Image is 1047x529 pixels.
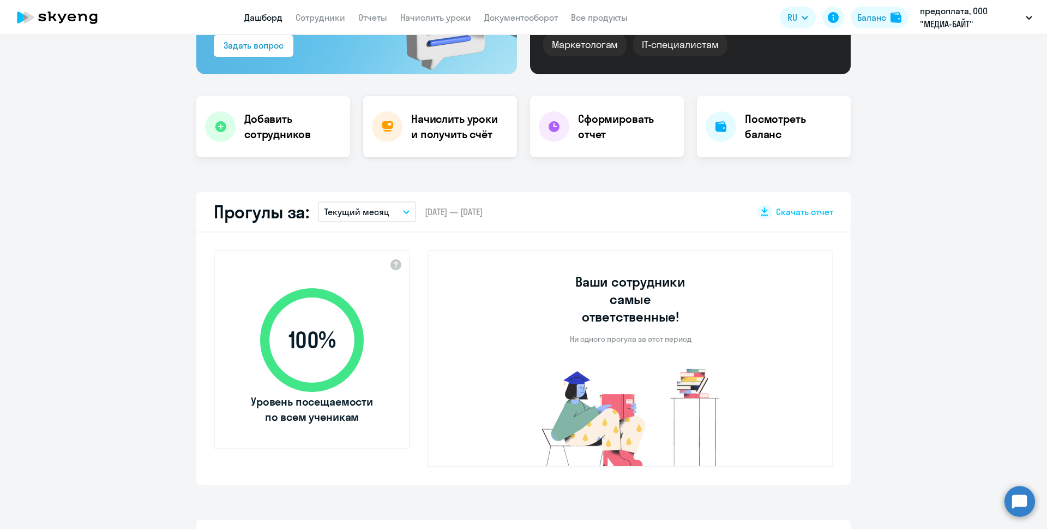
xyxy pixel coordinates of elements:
[780,7,816,28] button: RU
[633,33,727,56] div: IT-специалистам
[214,201,309,223] h2: Прогулы за:
[324,205,389,218] p: Текущий месяц
[318,201,416,222] button: Текущий месяц
[745,111,842,142] h4: Посмотреть баланс
[296,12,345,23] a: Сотрудники
[244,111,341,142] h4: Добавить сотрудников
[890,12,901,23] img: balance
[851,7,908,28] button: Балансbalance
[787,11,797,24] span: RU
[521,366,740,466] img: no-truants
[425,206,483,218] span: [DATE] — [DATE]
[920,4,1021,31] p: предоплата, ООО "МЕДИА-БАЙТ"
[249,327,375,353] span: 100 %
[400,12,471,23] a: Начислить уроки
[484,12,558,23] a: Документооборот
[358,12,387,23] a: Отчеты
[411,111,506,142] h4: Начислить уроки и получить счёт
[561,273,701,325] h3: Ваши сотрудники самые ответственные!
[776,206,833,218] span: Скачать отчет
[224,39,284,52] div: Задать вопрос
[570,334,691,344] p: Ни одного прогула за этот период
[578,111,675,142] h4: Сформировать отчет
[571,12,628,23] a: Все продукты
[543,33,627,56] div: Маркетологам
[214,35,293,57] button: Задать вопрос
[857,11,886,24] div: Баланс
[249,394,375,425] span: Уровень посещаемости по всем ученикам
[914,4,1038,31] button: предоплата, ООО "МЕДИА-БАЙТ"
[244,12,282,23] a: Дашборд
